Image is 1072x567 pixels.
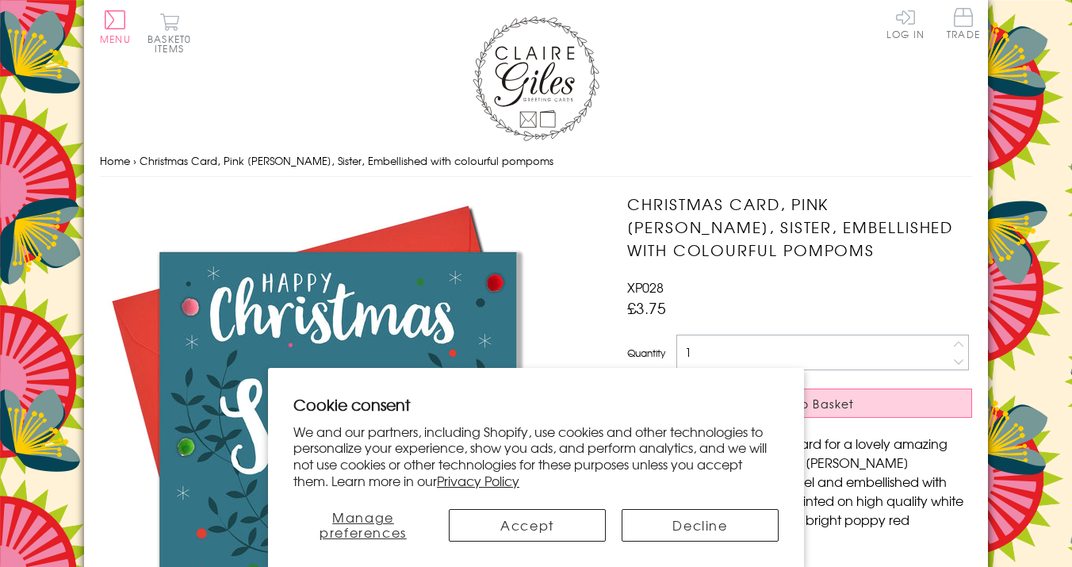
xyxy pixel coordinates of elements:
[100,153,130,168] a: Home
[140,153,553,168] span: Christmas Card, Pink [PERSON_NAME], Sister, Embellished with colourful pompoms
[627,297,666,319] span: £3.75
[147,13,191,53] button: Basket0 items
[627,193,972,261] h1: Christmas Card, Pink [PERSON_NAME], Sister, Embellished with colourful pompoms
[133,153,136,168] span: ›
[622,509,779,542] button: Decline
[155,32,191,56] span: 0 items
[293,509,433,542] button: Manage preferences
[320,508,407,542] span: Manage preferences
[627,278,664,297] span: XP028
[947,8,980,42] a: Trade
[100,32,131,46] span: Menu
[437,471,519,490] a: Privacy Policy
[293,393,779,416] h2: Cookie consent
[293,423,779,489] p: We and our partners, including Shopify, use cookies and other technologies to personalize your ex...
[764,396,855,412] span: Add to Basket
[473,16,599,141] img: Claire Giles Greetings Cards
[947,8,980,39] span: Trade
[100,145,972,178] nav: breadcrumbs
[627,346,665,360] label: Quantity
[886,8,925,39] a: Log In
[100,10,131,44] button: Menu
[449,509,606,542] button: Accept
